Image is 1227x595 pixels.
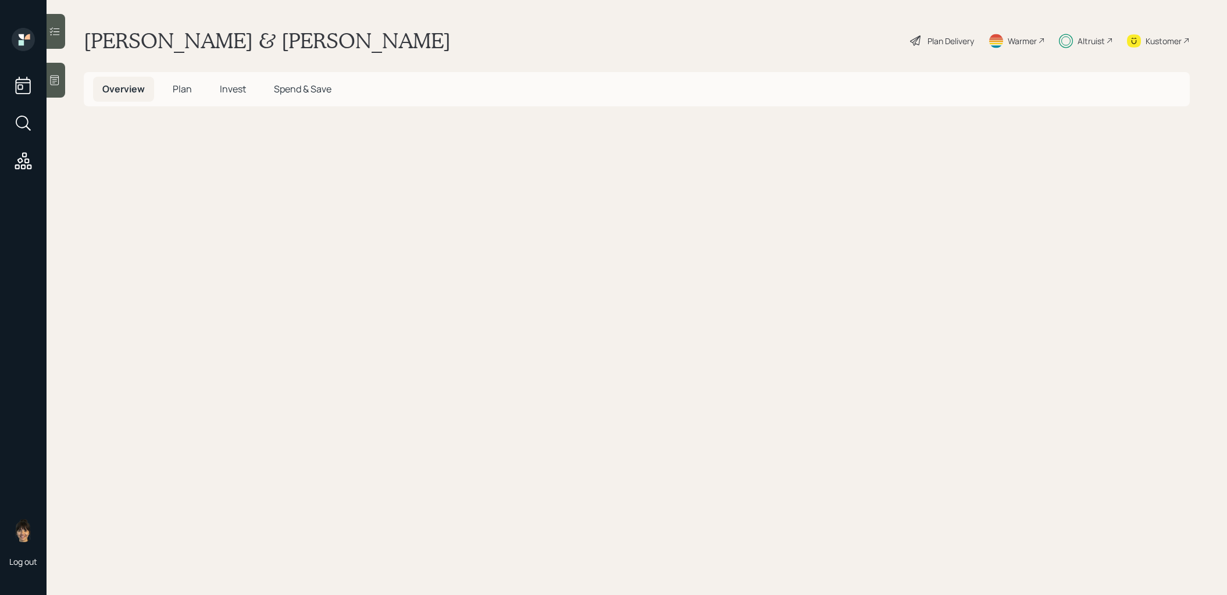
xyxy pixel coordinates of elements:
div: Warmer [1008,35,1037,47]
span: Spend & Save [274,83,331,95]
span: Invest [220,83,246,95]
div: Kustomer [1146,35,1182,47]
h1: [PERSON_NAME] & [PERSON_NAME] [84,28,451,53]
span: Plan [173,83,192,95]
img: treva-nostdahl-headshot.png [12,519,35,542]
div: Altruist [1078,35,1105,47]
span: Overview [102,83,145,95]
div: Plan Delivery [928,35,974,47]
div: Log out [9,556,37,567]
